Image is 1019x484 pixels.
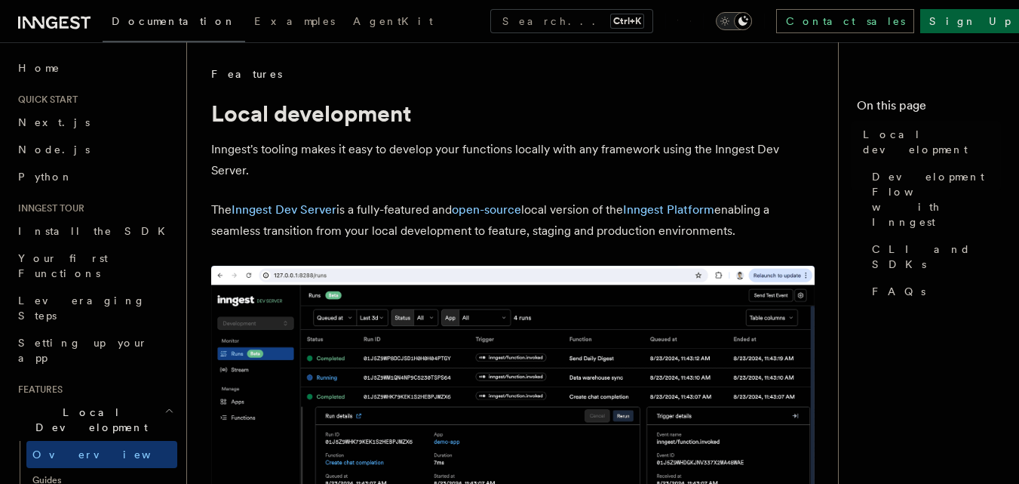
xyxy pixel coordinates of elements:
[872,169,1001,230] span: Development Flow with Inngest
[211,100,815,127] h1: Local development
[211,139,815,181] p: Inngest's tooling makes it easy to develop your functions locally with any framework using the In...
[18,60,60,76] span: Home
[32,449,188,461] span: Overview
[452,202,521,217] a: open-source
[866,163,1001,236] a: Development Flow with Inngest
[232,202,336,217] a: Inngest Dev Server
[18,225,174,237] span: Install the SDK
[245,5,344,41] a: Examples
[26,441,177,468] a: Overview
[211,199,815,242] p: The is a fully-featured and local version of the enabling a seamless transition from your local d...
[12,136,177,163] a: Node.js
[857,97,1001,121] h4: On this page
[863,127,1001,157] span: Local development
[12,217,177,245] a: Install the SDK
[12,287,177,329] a: Leveraging Steps
[610,14,644,29] kbd: Ctrl+K
[18,337,148,364] span: Setting up your app
[254,15,335,27] span: Examples
[866,236,1001,278] a: CLI and SDKs
[12,405,164,435] span: Local Development
[12,329,177,371] a: Setting up your app
[490,9,653,33] button: Search...Ctrl+K
[12,384,63,396] span: Features
[211,66,282,82] span: Features
[872,284,925,299] span: FAQs
[12,109,177,136] a: Next.js
[872,242,1001,272] span: CLI and SDKs
[344,5,442,41] a: AgentKit
[12,163,177,190] a: Python
[12,399,177,441] button: Local Development
[776,9,914,33] a: Contact sales
[12,202,84,214] span: Inngest tour
[716,12,752,30] button: Toggle dark mode
[103,5,245,42] a: Documentation
[18,171,73,183] span: Python
[866,278,1001,305] a: FAQs
[18,294,146,322] span: Leveraging Steps
[18,252,108,279] span: Your first Functions
[623,202,714,217] a: Inngest Platform
[18,143,90,156] span: Node.js
[12,245,177,287] a: Your first Functions
[353,15,433,27] span: AgentKit
[857,121,1001,163] a: Local development
[112,15,236,27] span: Documentation
[18,116,90,128] span: Next.js
[12,94,78,106] span: Quick start
[12,54,177,82] a: Home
